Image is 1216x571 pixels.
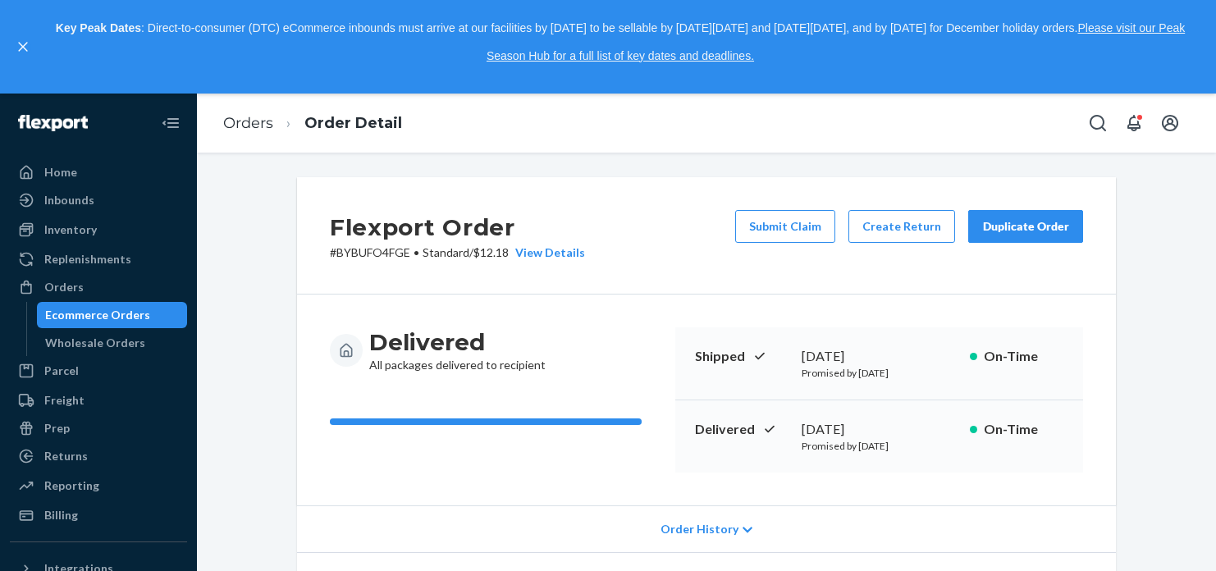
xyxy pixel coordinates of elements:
[10,473,187,499] a: Reporting
[44,222,97,238] div: Inventory
[1081,107,1114,139] button: Open Search Box
[44,251,131,267] div: Replenishments
[1154,107,1186,139] button: Open account menu
[10,387,187,413] a: Freight
[44,164,77,180] div: Home
[210,99,415,148] ol: breadcrumbs
[10,274,187,300] a: Orders
[37,302,188,328] a: Ecommerce Orders
[369,327,546,373] div: All packages delivered to recipient
[44,477,99,494] div: Reporting
[487,21,1185,62] a: Please visit our Peak Season Hub for a full list of key dates and deadlines.
[45,335,145,351] div: Wholesale Orders
[968,210,1083,243] button: Duplicate Order
[56,21,141,34] strong: Key Peak Dates
[10,502,187,528] a: Billing
[984,420,1063,439] p: On-Time
[802,439,957,453] p: Promised by [DATE]
[10,415,187,441] a: Prep
[848,210,955,243] button: Create Return
[10,443,187,469] a: Returns
[44,507,78,523] div: Billing
[44,420,70,436] div: Prep
[802,366,957,380] p: Promised by [DATE]
[10,159,187,185] a: Home
[44,279,84,295] div: Orders
[18,115,88,131] img: Flexport logo
[44,392,85,409] div: Freight
[695,347,789,366] p: Shipped
[423,245,469,259] span: Standard
[982,218,1069,235] div: Duplicate Order
[330,210,585,244] h2: Flexport Order
[735,210,835,243] button: Submit Claim
[304,114,402,132] a: Order Detail
[154,107,187,139] button: Close Navigation
[802,420,957,439] div: [DATE]
[10,187,187,213] a: Inbounds
[802,347,957,366] div: [DATE]
[695,420,789,439] p: Delivered
[44,448,88,464] div: Returns
[44,192,94,208] div: Inbounds
[10,217,187,243] a: Inventory
[44,363,79,379] div: Parcel
[984,347,1063,366] p: On-Time
[10,246,187,272] a: Replenishments
[509,244,585,261] button: View Details
[661,521,738,537] span: Order History
[39,15,1201,70] p: : Direct-to-consumer (DTC) eCommerce inbounds must arrive at our facilities by [DATE] to be sella...
[37,330,188,356] a: Wholesale Orders
[223,114,273,132] a: Orders
[45,307,150,323] div: Ecommerce Orders
[15,39,31,55] button: close,
[10,358,187,384] a: Parcel
[330,244,585,261] p: # BYBUFO4FGE / $12.18
[1118,107,1150,139] button: Open notifications
[414,245,419,259] span: •
[369,327,546,357] h3: Delivered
